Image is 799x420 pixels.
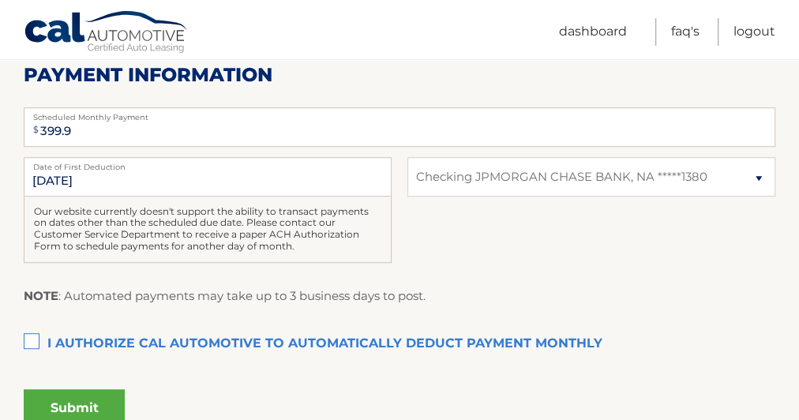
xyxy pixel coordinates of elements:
[559,18,627,46] a: Dashboard
[24,63,775,87] h2: Payment Information
[24,107,775,120] label: Scheduled Monthly Payment
[28,112,43,148] span: $
[24,328,775,360] label: I authorize cal automotive to automatically deduct payment monthly
[24,157,392,197] input: Payment Date
[24,197,392,263] div: Our website currently doesn't support the ability to transact payments on dates other than the sc...
[24,288,58,303] strong: NOTE
[671,18,700,46] a: FAQ's
[24,107,775,147] input: Payment Amount
[24,286,426,306] p: : Automated payments may take up to 3 business days to post.
[733,18,775,46] a: Logout
[24,157,392,170] label: Date of First Deduction
[24,10,189,56] a: Cal Automotive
